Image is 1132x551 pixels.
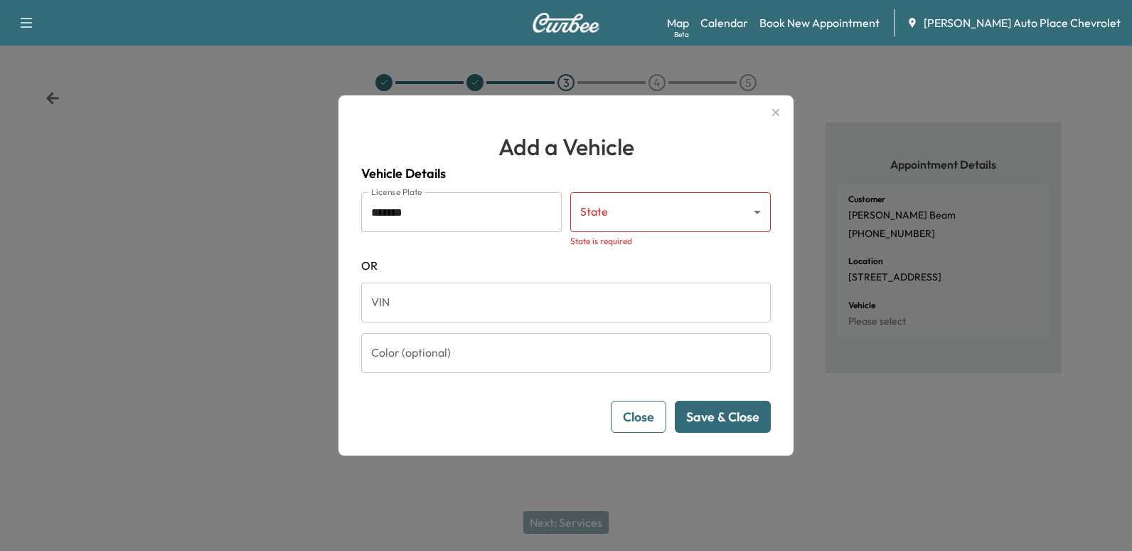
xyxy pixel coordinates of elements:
[759,14,880,31] a: Book New Appointment
[361,130,771,164] h1: Add a Vehicle
[675,401,771,433] button: Save & Close
[924,14,1121,31] span: [PERSON_NAME] Auto Place Chevrolet
[570,234,761,248] p: State is required
[371,186,422,198] label: License Plate
[532,13,600,33] img: Curbee Logo
[700,14,748,31] a: Calendar
[361,257,771,274] span: OR
[674,29,689,40] div: Beta
[667,14,689,31] a: MapBeta
[361,164,771,184] h4: Vehicle Details
[611,401,666,433] button: Close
